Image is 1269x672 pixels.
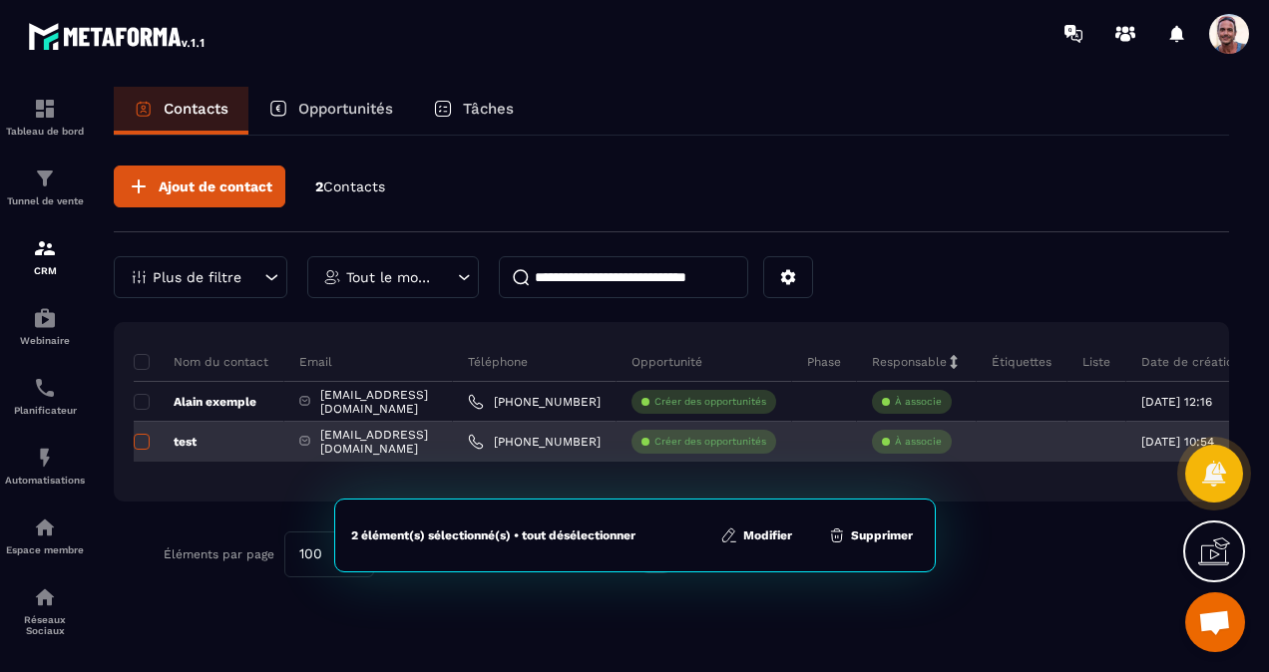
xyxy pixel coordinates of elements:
[5,335,85,346] p: Webinaire
[1185,592,1245,652] a: Ouvrir le chat
[5,221,85,291] a: formationformationCRM
[413,87,534,135] a: Tâches
[315,177,385,196] p: 2
[292,543,329,565] span: 100
[5,82,85,152] a: formationformationTableau de bord
[33,167,57,190] img: formation
[329,543,346,565] input: Search for option
[5,265,85,276] p: CRM
[346,270,435,284] p: Tout le monde
[33,376,57,400] img: scheduler
[714,525,798,545] button: Modifier
[33,306,57,330] img: automations
[5,431,85,501] a: automationsautomationsAutomatisations
[5,570,85,651] a: social-networksocial-networkRéseaux Sociaux
[33,585,57,609] img: social-network
[33,236,57,260] img: formation
[28,18,208,54] img: logo
[5,291,85,361] a: automationsautomationsWebinaire
[872,354,947,370] p: Responsable
[5,195,85,206] p: Tunnel de vente
[468,434,601,450] a: [PHONE_NUMBER]
[114,87,248,135] a: Contacts
[164,100,228,118] p: Contacts
[284,531,374,577] div: Search for option
[33,97,57,121] img: formation
[1082,354,1110,370] p: Liste
[992,354,1052,370] p: Étiquettes
[654,395,766,409] p: Créer des opportunités
[807,354,841,370] p: Phase
[164,547,274,561] p: Éléments par page
[33,515,57,539] img: automations
[153,270,241,284] p: Plus de filtre
[5,614,85,636] p: Réseaux Sociaux
[351,527,635,543] div: 2 élément(s) sélectionné(s) • tout désélectionner
[33,446,57,470] img: automations
[134,354,268,370] p: Nom du contact
[5,501,85,570] a: automationsautomationsEspace membre
[895,395,942,409] p: À associe
[5,152,85,221] a: formationformationTunnel de vente
[5,405,85,416] p: Planificateur
[1141,435,1214,449] p: [DATE] 10:54
[468,394,601,410] a: [PHONE_NUMBER]
[159,176,272,196] span: Ajout de contact
[323,178,385,194] span: Contacts
[5,361,85,431] a: schedulerschedulerPlanificateur
[134,434,197,450] p: test
[134,394,256,410] p: Alain exemple
[1141,354,1240,370] p: Date de création
[248,87,413,135] a: Opportunités
[895,435,942,449] p: À associe
[298,100,393,118] p: Opportunités
[632,354,702,370] p: Opportunité
[114,166,285,207] button: Ajout de contact
[822,525,919,545] button: Supprimer
[299,354,332,370] p: Email
[468,354,528,370] p: Téléphone
[463,100,514,118] p: Tâches
[5,126,85,137] p: Tableau de bord
[654,435,766,449] p: Créer des opportunités
[5,475,85,486] p: Automatisations
[5,544,85,555] p: Espace membre
[1141,395,1212,409] p: [DATE] 12:16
